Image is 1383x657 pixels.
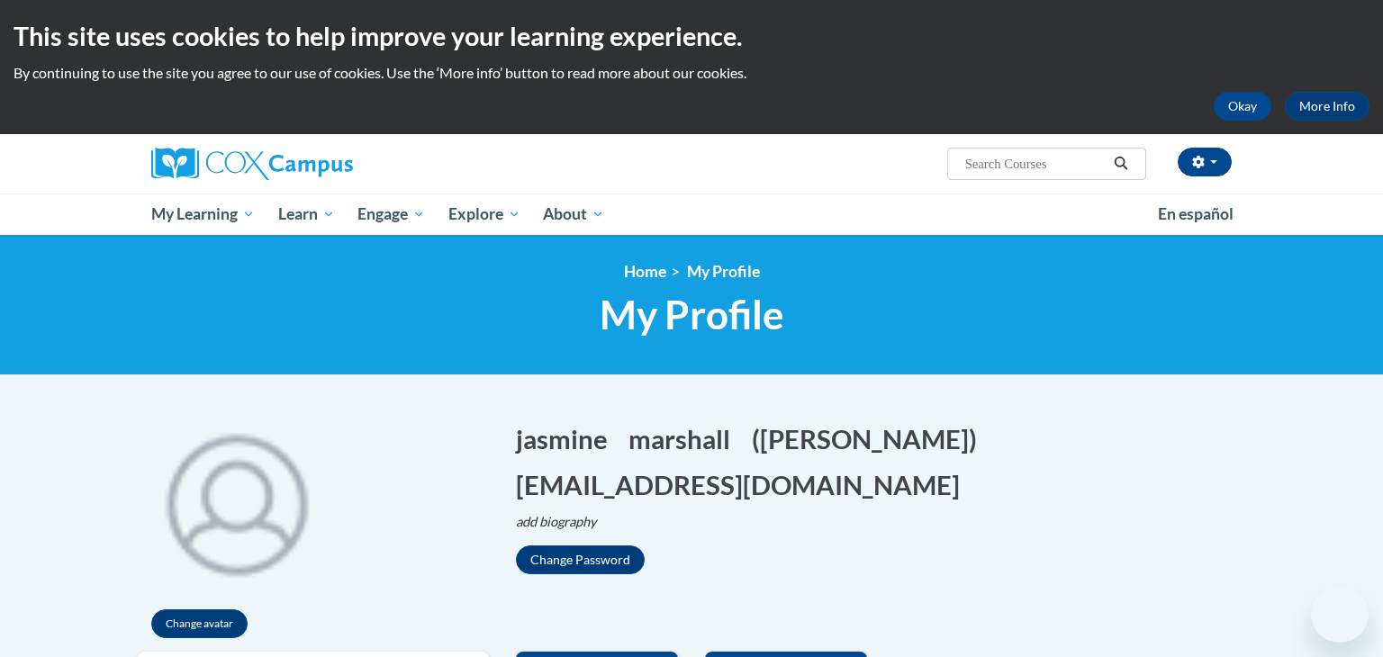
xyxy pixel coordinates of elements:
[278,203,335,225] span: Learn
[140,193,267,235] a: My Learning
[138,402,336,600] img: profile avatar
[14,63,1369,83] p: By continuing to use the site you agree to our use of cookies. Use the ‘More info’ button to read...
[151,609,248,638] button: Change avatar
[1146,195,1245,233] a: En español
[516,512,611,532] button: Edit biography
[752,420,989,457] button: Edit screen name
[532,193,617,235] a: About
[516,514,597,529] i: add biography
[543,203,604,225] span: About
[357,203,425,225] span: Engage
[151,148,353,180] img: Cox Campus
[963,153,1107,175] input: Search Courses
[516,466,972,503] button: Edit email address
[437,193,532,235] a: Explore
[516,420,619,457] button: Edit first name
[516,545,645,574] button: Change Password
[1285,92,1369,121] a: More Info
[346,193,437,235] a: Engage
[687,262,760,281] span: My Profile
[600,291,784,338] span: My Profile
[448,203,520,225] span: Explore
[624,262,666,281] a: Home
[1214,92,1271,121] button: Okay
[138,402,336,600] div: Click to change the profile picture
[1178,148,1232,176] button: Account Settings
[1311,585,1369,643] iframe: Button to launch messaging window
[151,203,255,225] span: My Learning
[14,18,1369,54] h2: This site uses cookies to help improve your learning experience.
[1107,153,1134,175] button: Search
[1158,204,1234,223] span: En español
[124,193,1259,235] div: Main menu
[628,420,742,457] button: Edit last name
[267,193,347,235] a: Learn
